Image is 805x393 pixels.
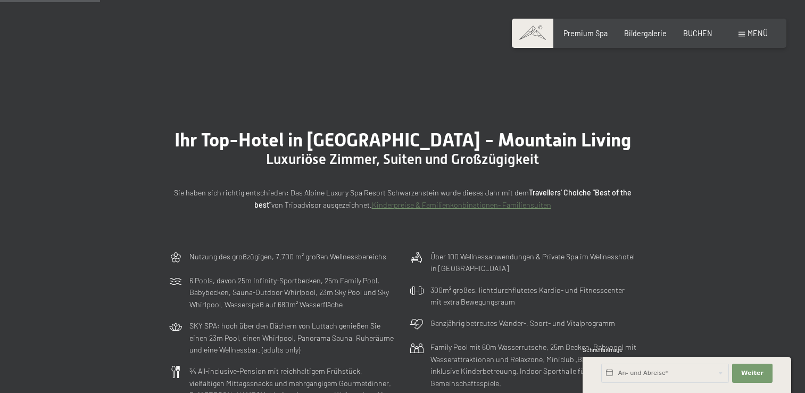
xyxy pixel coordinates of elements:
p: 300m² großes, lichtdurchflutetes Kardio- und Fitnesscenter mit extra Bewegungsraum [430,284,637,308]
button: Weiter [732,364,773,383]
p: 6 Pools, davon 25m Infinity-Sportbecken, 25m Family Pool, Babybecken, Sauna-Outdoor Whirlpool, 23... [189,275,396,311]
p: Family Pool mit 60m Wasserrutsche, 25m Becken, Babypool mit Wasserattraktionen und Relaxzone. Min... [430,341,637,389]
a: Kinderpreise & Familienkonbinationen- Familiensuiten [372,200,551,209]
p: SKY SPA: hoch über den Dächern von Luttach genießen Sie einen 23m Pool, einen Whirlpool, Panorama... [189,320,396,356]
a: BUCHEN [683,29,712,38]
span: Menü [748,29,768,38]
p: Ganzjährig betreutes Wander-, Sport- und Vitalprogramm [430,317,615,330]
a: Bildergalerie [624,29,667,38]
span: Schnellanfrage [583,346,623,353]
strong: Travellers' Choiche "Best of the best" [254,188,632,209]
p: Sie haben sich richtig entschieden: Das Alpine Luxury Spa Resort Schwarzenstein wurde dieses Jahr... [169,187,637,211]
a: Premium Spa [563,29,608,38]
span: Luxuriöse Zimmer, Suiten und Großzügigkeit [266,151,539,167]
span: Ihr Top-Hotel in [GEOGRAPHIC_DATA] - Mountain Living [175,129,631,151]
p: Nutzung des großzügigen, 7.700 m² großen Wellnessbereichs [189,251,386,263]
span: Weiter [741,369,763,378]
p: Über 100 Wellnessanwendungen & Private Spa im Wellnesshotel in [GEOGRAPHIC_DATA] [430,251,637,275]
